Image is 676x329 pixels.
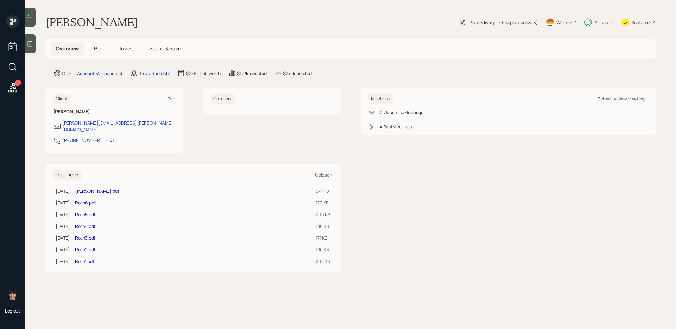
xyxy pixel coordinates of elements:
[380,123,412,130] div: 4 Past Meeting s
[316,211,330,218] div: 209 KB
[149,45,181,52] span: Spend & Save
[316,223,330,229] div: 180 KB
[316,246,330,253] div: 210 KB
[120,45,134,52] span: Invest
[211,94,235,104] h6: Co-client
[62,119,175,133] div: [PERSON_NAME][EMAIL_ADDRESS][PERSON_NAME][DOMAIN_NAME]
[15,80,21,86] div: 12
[283,70,312,77] div: $2k deposited
[53,94,70,104] h6: Client
[107,137,115,143] div: PST
[56,223,70,229] div: [DATE]
[186,70,221,77] div: $256k net-worth
[56,258,70,265] div: [DATE]
[53,109,175,114] h6: [PERSON_NAME]
[46,15,138,29] h1: [PERSON_NAME]
[315,172,333,178] div: Upload +
[316,199,330,206] div: 176 KB
[469,19,495,26] div: Plan Delivery
[75,247,95,253] a: Roth2.pdf
[53,170,82,180] h6: Documents
[56,188,70,194] div: [DATE]
[316,258,330,265] div: 202 KB
[498,19,538,26] div: • (old plan-delivery)
[75,258,94,264] a: Roth1.pdf
[598,96,648,102] div: Schedule New Meeting +
[62,137,102,144] div: [PHONE_NUMBER]
[595,19,609,26] div: Altruist
[56,211,70,218] div: [DATE]
[62,70,123,77] div: Client · Account Management
[237,70,267,77] div: $172k invested
[75,235,95,241] a: Roth3.pdf
[380,109,423,116] div: 0 Upcoming Meeting s
[316,188,330,194] div: 374 KB
[75,188,119,194] a: [PERSON_NAME].pdf
[556,19,572,26] div: Warmer
[56,235,70,241] div: [DATE]
[5,308,20,314] div: Log out
[167,96,175,102] div: Edit
[75,211,95,217] a: Roth5.pdf
[139,70,170,77] div: Treva Nostdahl
[75,200,96,206] a: Roth6.pdf
[56,199,70,206] div: [DATE]
[94,45,105,52] span: Plan
[368,94,393,104] h6: Meetings
[632,19,651,26] div: Kustomer
[56,246,70,253] div: [DATE]
[56,45,79,52] span: Overview
[6,287,19,300] img: treva-nostdahl-headshot.png
[316,235,330,241] div: 171 KB
[75,223,95,229] a: Roth4.pdf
